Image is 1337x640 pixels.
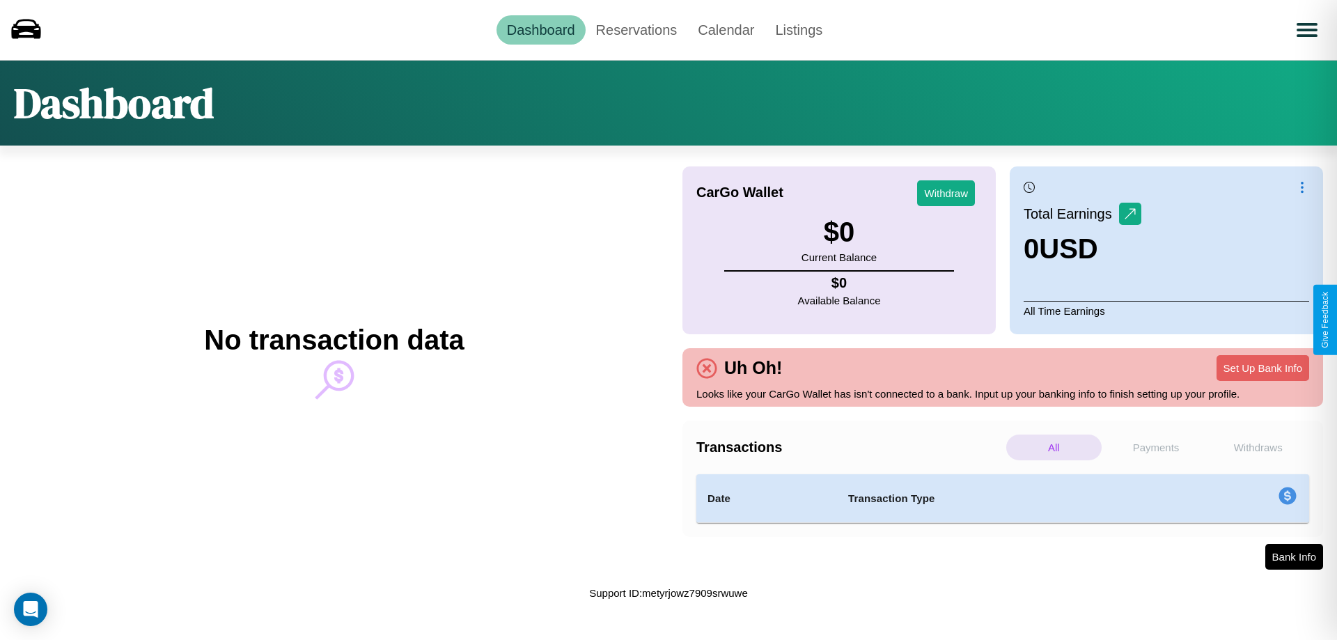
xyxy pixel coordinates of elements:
h3: $ 0 [802,217,877,248]
button: Open menu [1288,10,1327,49]
p: Withdraws [1210,435,1306,460]
p: Payments [1109,435,1204,460]
h4: Uh Oh! [717,358,789,378]
a: Reservations [586,15,688,45]
h3: 0 USD [1024,233,1141,265]
a: Calendar [687,15,765,45]
p: Support ID: metyrjowz7909srwuwe [589,584,748,602]
h4: $ 0 [798,275,881,291]
div: Give Feedback [1320,292,1330,348]
p: Available Balance [798,291,881,310]
p: Total Earnings [1024,201,1119,226]
button: Withdraw [917,180,975,206]
h4: CarGo Wallet [696,185,783,201]
a: Dashboard [497,15,586,45]
h4: Date [707,490,826,507]
button: Set Up Bank Info [1217,355,1309,381]
p: Current Balance [802,248,877,267]
p: Looks like your CarGo Wallet has isn't connected to a bank. Input up your banking info to finish ... [696,384,1309,403]
h4: Transactions [696,439,1003,455]
h4: Transaction Type [848,490,1164,507]
p: All Time Earnings [1024,301,1309,320]
table: simple table [696,474,1309,523]
h1: Dashboard [14,75,214,132]
h2: No transaction data [204,325,464,356]
a: Listings [765,15,833,45]
p: All [1006,435,1102,460]
div: Open Intercom Messenger [14,593,47,626]
button: Bank Info [1265,544,1323,570]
